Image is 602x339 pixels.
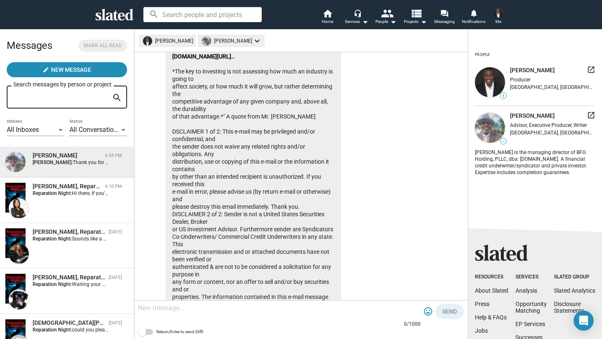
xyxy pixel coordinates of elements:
[515,321,545,327] a: EP Services
[388,17,398,27] mat-icon: arrow_drop_down
[371,8,400,27] button: People
[105,153,122,158] time: 6:54 PM
[84,41,122,50] span: Mark all read
[79,40,127,52] button: Mark all read
[33,152,102,159] div: Raquib Hakiem Abduallah
[72,236,464,242] span: Sounds like a great story and a fantastic project. Is there a composer lined up for this film yet...
[495,17,501,27] span: Me
[423,306,433,316] mat-icon: tag_faces
[33,236,72,242] strong: Reparation Night:
[434,17,455,27] span: Messaging
[51,62,91,77] span: New Message
[404,17,427,27] span: Projects
[5,152,26,172] img: Raquib Hakiem Abduallah
[43,66,49,73] mat-icon: create
[7,126,39,134] span: All Inboxes
[493,8,503,18] img: Adekunle Sijuade
[33,190,72,196] strong: Reparation Night:
[442,304,457,319] span: Send
[105,184,122,189] time: 4:10 PM
[198,35,265,47] mat-chip: [PERSON_NAME]
[252,36,262,46] mat-icon: keyboard_arrow_down
[475,314,507,321] a: Help & FAQs
[554,274,595,281] div: Slated Group
[5,228,26,258] img: Reparation Night
[515,287,537,294] a: Analysis
[475,301,490,307] a: Press
[342,8,371,27] button: Services
[510,77,595,83] div: Producer
[515,301,547,314] a: OpportunityMatching
[418,17,429,27] mat-icon: arrow_drop_down
[475,274,508,281] div: Resources
[9,244,29,264] img: Mike Hall
[33,182,102,190] div: Charlene White, Reparation Night
[109,275,122,280] time: [DATE]
[33,273,105,281] div: Sharon Bruneau, Reparation Night
[459,8,488,27] a: Notifications
[172,53,235,60] a: [DOMAIN_NAME][URL]..
[143,7,262,22] input: Search people and projects
[475,287,508,294] a: About Slated
[33,228,105,236] div: Mike Hall, Reparation Night
[33,281,72,287] strong: Reparation Night:
[515,274,547,281] div: Services
[33,319,105,327] div: Muhammad Albany, Reparation Night
[500,139,506,144] span: —
[381,7,393,19] mat-icon: people
[510,66,555,74] span: [PERSON_NAME]
[488,6,508,28] button: Adekunle SijuadeMe
[475,49,490,61] div: People
[202,36,211,46] img: undefined
[410,7,422,19] mat-icon: view_list
[7,62,127,77] button: New Message
[500,94,506,99] span: 1
[156,327,203,337] span: Return/Enter to send (Off)
[7,35,52,56] h2: Messages
[475,327,488,334] a: Jobs
[510,122,595,128] div: Advisor, Executive Producer, Writer
[574,311,594,331] div: Open Intercom Messenger
[440,9,448,17] mat-icon: forum
[109,229,122,235] time: [DATE]
[72,281,115,287] span: Waiting your word.
[322,17,333,27] span: Home
[554,301,584,314] a: DisclosureStatements
[112,91,122,104] mat-icon: search
[510,130,595,136] div: [GEOGRAPHIC_DATA], [GEOGRAPHIC_DATA], [GEOGRAPHIC_DATA]
[9,198,29,218] img: Charlene White
[554,287,595,294] a: Slated Analytics
[510,84,595,90] div: [GEOGRAPHIC_DATA], [GEOGRAPHIC_DATA]
[375,17,396,27] div: People
[475,148,595,176] div: [PERSON_NAME] is the managing director of BFG Holding, PLLC, dba: [DOMAIN_NAME]. A financial cred...
[5,183,26,213] img: Reparation Night
[313,8,342,27] a: Home
[5,274,26,304] img: Reparation Night
[404,321,421,328] mat-hint: 0/1000
[69,126,121,134] span: All Conversations
[430,8,459,27] a: Messaging
[9,289,29,309] img: Sharon Bruneau
[587,66,595,74] mat-icon: launch
[469,9,477,17] mat-icon: notifications
[400,8,430,27] button: Projects
[322,8,332,18] mat-icon: home
[33,159,73,165] strong: [PERSON_NAME]:
[475,113,505,143] img: undefined
[73,159,327,165] span: Thank you for the confirmation, Raquib. Looking forward to our discussion [DATE]. Best regards, [...
[354,9,361,17] mat-icon: headset_mic
[475,67,505,97] img: undefined
[33,327,72,333] strong: Reparation Night:
[462,17,485,27] span: Notifications
[109,320,122,326] time: [DATE]
[587,111,595,119] mat-icon: launch
[345,17,368,27] div: Services
[360,17,370,27] mat-icon: arrow_drop_down
[436,304,464,319] button: Send
[510,112,555,120] span: [PERSON_NAME]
